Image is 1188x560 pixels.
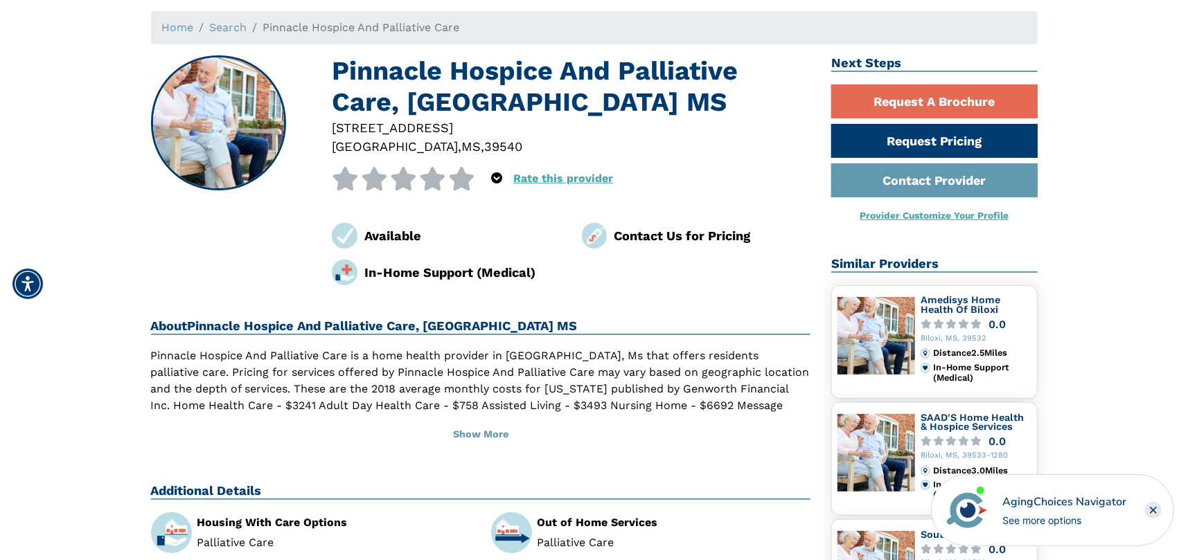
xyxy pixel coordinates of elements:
[933,363,1031,383] div: In-Home Support (Medical)
[921,348,930,358] img: distance.svg
[537,537,810,548] li: Palliative Care
[151,318,811,335] h2: About Pinnacle Hospice And Palliative Care, [GEOGRAPHIC_DATA] MS
[332,55,810,118] h1: Pinnacle Hospice And Palliative Care, [GEOGRAPHIC_DATA] MS
[988,436,1006,446] div: 0.0
[921,363,930,372] img: primary.svg
[458,139,461,154] span: ,
[1002,513,1126,527] div: See more options
[210,21,247,34] a: Search
[831,256,1038,273] h2: Similar Providers
[481,139,484,154] span: ,
[933,480,1031,500] div: In-Home Support (Medical)
[484,137,522,156] div: 39540
[152,57,285,190] img: Pinnacle Hospice And Palliative Care, Diberville MS
[332,139,458,154] span: [GEOGRAPHIC_DATA]
[831,55,1038,72] h2: Next Steps
[933,466,1031,476] div: Distance 3.0 Miles
[197,517,470,528] div: Housing With Care Options
[197,537,470,548] li: Palliative Care
[151,483,811,500] h2: Additional Details
[921,480,930,489] img: primary.svg
[513,172,613,185] a: Rate this provider
[461,139,481,154] span: MS
[263,21,460,34] span: Pinnacle Hospice And Palliative Care
[831,84,1038,118] a: Request A Brochure
[988,319,1006,329] div: 0.0
[943,487,991,534] img: avatar
[1002,494,1126,510] div: AgingChoices Navigator
[151,11,1038,44] nav: breadcrumb
[537,517,810,528] div: Out of Home Services
[332,118,810,137] div: [STREET_ADDRESS]
[921,436,1031,446] a: 0.0
[988,544,1006,554] div: 0.0
[12,269,43,299] div: Accessibility Menu
[151,419,811,450] button: Show More
[614,226,810,245] div: Contact Us for Pricing
[831,163,1038,197] a: Contact Provider
[921,529,1030,540] a: SouthernCare Hospice
[921,544,1031,554] a: 0.0
[921,412,1024,433] a: SAAD'S Home Health & Hospice Services
[364,263,561,282] div: In-Home Support (Medical)
[921,334,1031,343] div: Biloxi, MS, 39532
[860,210,1009,221] a: Provider Customize Your Profile
[921,319,1031,329] a: 0.0
[921,451,1031,460] div: Biloxi, MS, 39533-1280
[1145,502,1162,518] div: Close
[364,226,561,245] div: Available
[921,294,1000,315] a: Amedisys Home Health Of Biloxi
[921,466,930,476] img: distance.svg
[933,348,1031,358] div: Distance 2.5 Miles
[162,21,194,34] a: Home
[831,124,1038,158] a: Request Pricing
[151,347,811,431] p: Pinnacle Hospice And Palliative Care is a home health provider in [GEOGRAPHIC_DATA], Ms that offe...
[491,167,502,190] div: Popover trigger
